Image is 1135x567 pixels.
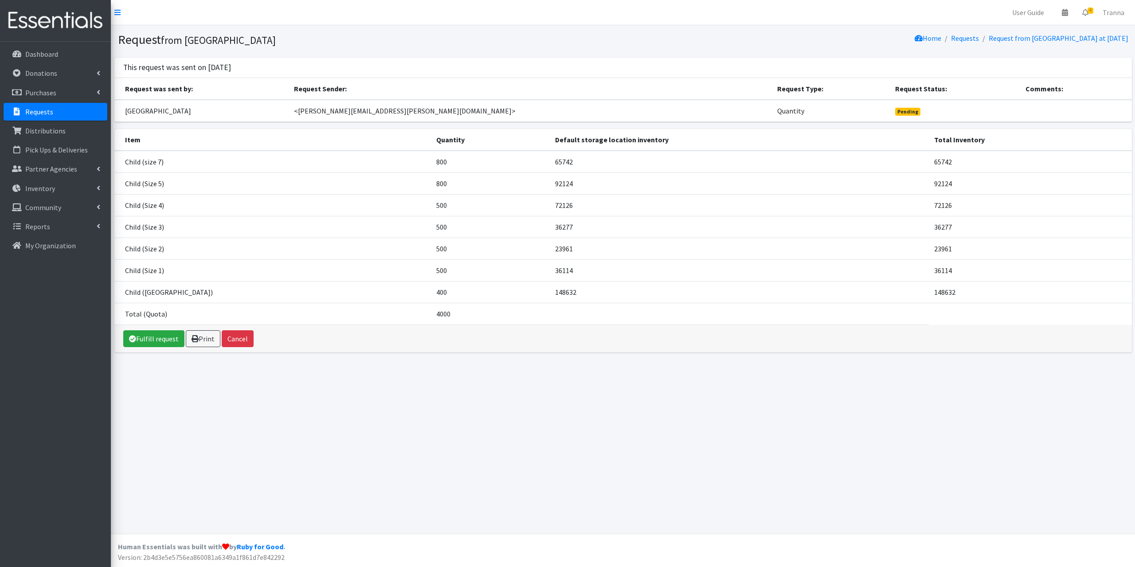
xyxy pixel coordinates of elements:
[118,553,285,562] span: Version: 2b4d3e5e5756ea860081a6349a1f861d7e842292
[431,216,550,238] td: 500
[929,129,1132,151] th: Total Inventory
[123,330,184,347] a: Fulfill request
[431,281,550,303] td: 400
[989,34,1128,43] a: Request from [GEOGRAPHIC_DATA] at [DATE]
[4,141,107,159] a: Pick Ups & Deliveries
[114,281,431,303] td: Child ([GEOGRAPHIC_DATA])
[118,32,620,47] h1: Request
[114,194,431,216] td: Child (Size 4)
[222,330,254,347] button: Cancel
[1020,78,1132,100] th: Comments:
[25,203,61,212] p: Community
[114,129,431,151] th: Item
[4,84,107,102] a: Purchases
[114,151,431,173] td: Child (size 7)
[161,34,276,47] small: from [GEOGRAPHIC_DATA]
[929,216,1132,238] td: 36277
[431,303,550,325] td: 4000
[550,194,929,216] td: 72126
[431,238,550,259] td: 500
[237,542,283,551] a: Ruby for Good
[4,237,107,254] a: My Organization
[929,151,1132,173] td: 65742
[550,216,929,238] td: 36277
[929,259,1132,281] td: 36114
[1096,4,1131,21] a: Tranna
[114,238,431,259] td: Child (Size 2)
[951,34,979,43] a: Requests
[431,151,550,173] td: 800
[289,78,772,100] th: Request Sender:
[25,164,77,173] p: Partner Agencies
[4,6,107,35] img: HumanEssentials
[25,184,55,193] p: Inventory
[289,100,772,122] td: <[PERSON_NAME][EMAIL_ADDRESS][PERSON_NAME][DOMAIN_NAME]>
[114,78,289,100] th: Request was sent by:
[4,122,107,140] a: Distributions
[431,129,550,151] th: Quantity
[118,542,285,551] strong: Human Essentials was built with by .
[123,63,231,72] h3: This request was sent on [DATE]
[4,45,107,63] a: Dashboard
[431,194,550,216] td: 500
[895,108,920,116] span: Pending
[25,88,56,97] p: Purchases
[114,303,431,325] td: Total (Quota)
[550,281,929,303] td: 148632
[114,100,289,122] td: [GEOGRAPHIC_DATA]
[186,330,220,347] a: Print
[4,218,107,235] a: Reports
[890,78,1020,100] th: Request Status:
[915,34,941,43] a: Home
[25,50,58,59] p: Dashboard
[1088,8,1093,14] span: 4
[114,216,431,238] td: Child (Size 3)
[4,199,107,216] a: Community
[550,238,929,259] td: 23961
[25,107,53,116] p: Requests
[114,259,431,281] td: Child (Size 1)
[550,129,929,151] th: Default storage location inventory
[929,194,1132,216] td: 72126
[1075,4,1096,21] a: 4
[25,241,76,250] p: My Organization
[25,145,88,154] p: Pick Ups & Deliveries
[772,100,890,122] td: Quantity
[431,172,550,194] td: 800
[4,160,107,178] a: Partner Agencies
[929,172,1132,194] td: 92124
[929,238,1132,259] td: 23961
[4,64,107,82] a: Donations
[772,78,890,100] th: Request Type:
[431,259,550,281] td: 500
[550,172,929,194] td: 92124
[1005,4,1051,21] a: User Guide
[4,180,107,197] a: Inventory
[114,172,431,194] td: Child (Size 5)
[929,281,1132,303] td: 148632
[25,69,57,78] p: Donations
[25,222,50,231] p: Reports
[550,259,929,281] td: 36114
[25,126,66,135] p: Distributions
[550,151,929,173] td: 65742
[4,103,107,121] a: Requests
